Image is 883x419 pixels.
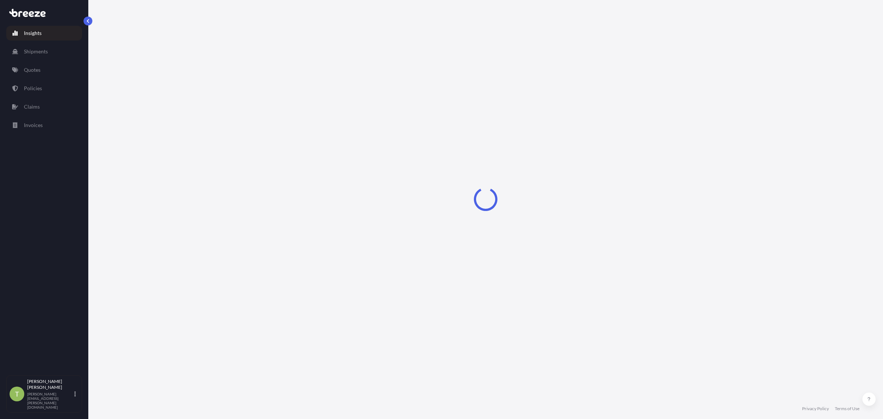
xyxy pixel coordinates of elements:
p: Shipments [24,48,48,55]
p: Insights [24,29,42,37]
a: Terms of Use [835,406,859,412]
a: Privacy Policy [802,406,829,412]
p: [PERSON_NAME][EMAIL_ADDRESS][PERSON_NAME][DOMAIN_NAME] [27,392,73,409]
a: Quotes [6,63,82,77]
p: [PERSON_NAME] [PERSON_NAME] [27,378,73,390]
a: Claims [6,99,82,114]
a: Shipments [6,44,82,59]
p: Invoices [24,122,43,129]
span: T [15,390,19,398]
a: Invoices [6,118,82,133]
p: Policies [24,85,42,92]
p: Claims [24,103,40,110]
a: Insights [6,26,82,41]
a: Policies [6,81,82,96]
p: Quotes [24,66,40,74]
